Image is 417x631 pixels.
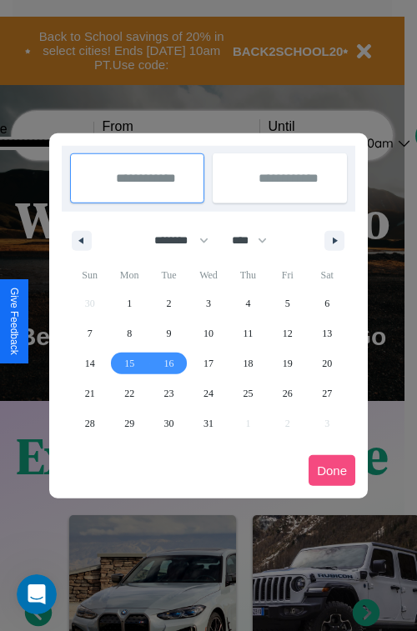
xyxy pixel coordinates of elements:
[88,318,93,348] span: 7
[203,408,214,438] span: 31
[188,262,228,288] span: Wed
[268,262,307,288] span: Fri
[8,288,20,355] div: Give Feedback
[308,288,347,318] button: 6
[308,348,347,378] button: 20
[268,348,307,378] button: 19
[229,288,268,318] button: 4
[188,288,228,318] button: 3
[124,408,134,438] span: 29
[243,378,253,408] span: 25
[283,378,293,408] span: 26
[308,378,347,408] button: 27
[127,288,132,318] span: 1
[70,262,109,288] span: Sun
[188,318,228,348] button: 10
[308,318,347,348] button: 13
[308,262,347,288] span: Sat
[203,318,214,348] span: 10
[149,408,188,438] button: 30
[203,378,214,408] span: 24
[149,262,188,288] span: Tue
[285,288,290,318] span: 5
[109,378,148,408] button: 22
[85,348,95,378] span: 14
[244,318,254,348] span: 11
[17,574,57,614] iframe: Intercom live chat
[229,348,268,378] button: 18
[149,348,188,378] button: 16
[229,262,268,288] span: Thu
[109,288,148,318] button: 1
[167,288,172,318] span: 2
[322,378,332,408] span: 27
[322,348,332,378] span: 20
[167,318,172,348] span: 9
[268,288,307,318] button: 5
[188,348,228,378] button: 17
[268,378,307,408] button: 26
[322,318,332,348] span: 13
[70,318,109,348] button: 7
[243,348,253,378] span: 18
[245,288,250,318] span: 4
[149,288,188,318] button: 2
[70,348,109,378] button: 14
[149,318,188,348] button: 9
[203,348,214,378] span: 17
[85,378,95,408] span: 21
[127,318,132,348] span: 8
[164,378,174,408] span: 23
[164,348,174,378] span: 16
[109,318,148,348] button: 8
[188,378,228,408] button: 24
[229,318,268,348] button: 11
[149,378,188,408] button: 23
[324,288,329,318] span: 6
[164,408,174,438] span: 30
[109,348,148,378] button: 15
[188,408,228,438] button: 31
[283,318,293,348] span: 12
[309,455,355,486] button: Done
[206,288,211,318] span: 3
[85,408,95,438] span: 28
[124,378,134,408] span: 22
[268,318,307,348] button: 12
[70,378,109,408] button: 21
[229,378,268,408] button: 25
[109,262,148,288] span: Mon
[124,348,134,378] span: 15
[109,408,148,438] button: 29
[70,408,109,438] button: 28
[283,348,293,378] span: 19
